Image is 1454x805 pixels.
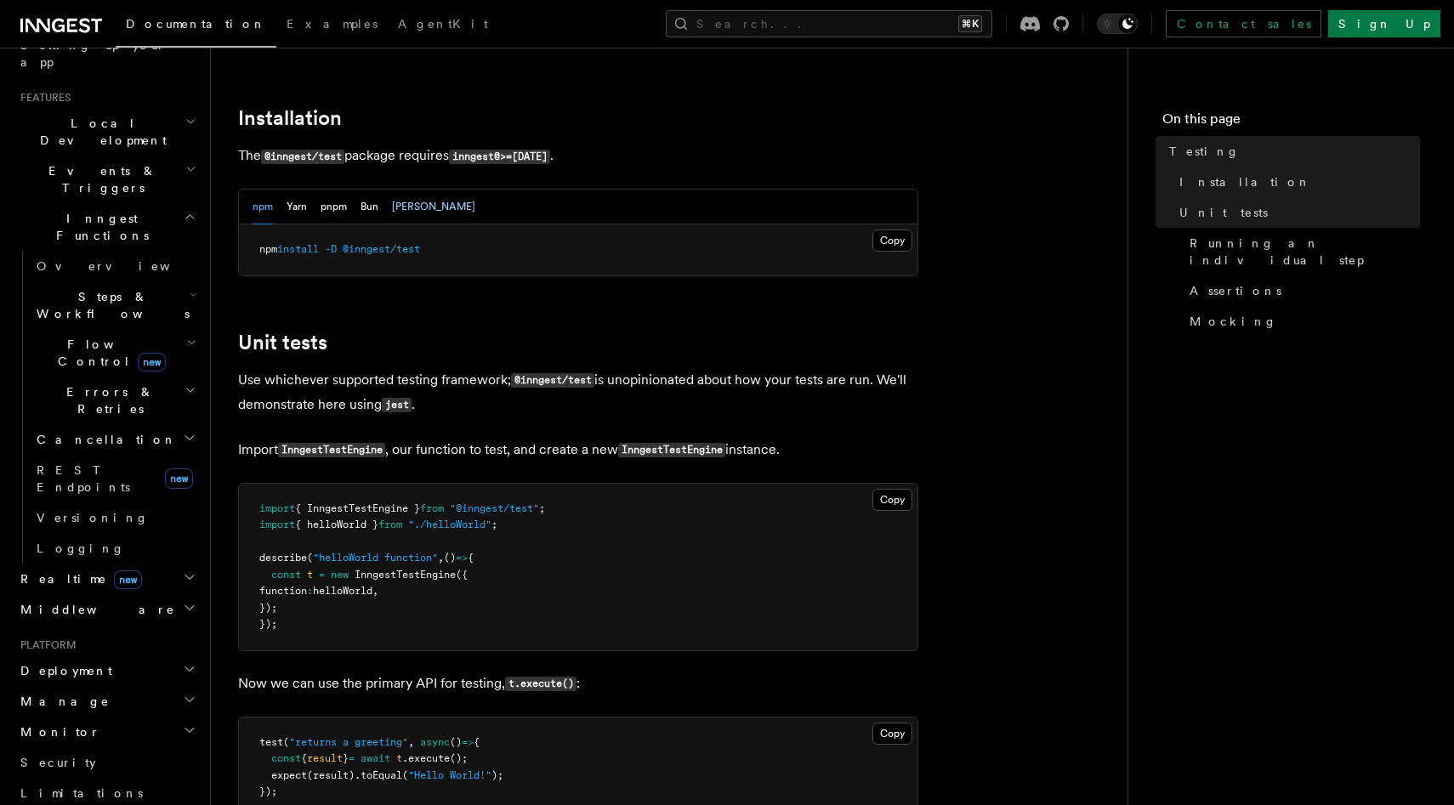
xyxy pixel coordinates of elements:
p: Import , our function to test, and create a new instance. [238,438,918,462]
span: function [259,585,307,597]
span: ({ [456,569,468,581]
span: result [307,752,343,764]
button: pnpm [321,190,347,224]
span: ); [491,769,503,781]
button: Bun [361,190,378,224]
button: npm [253,190,273,224]
span: "returns a greeting" [289,736,408,748]
span: expect [271,769,307,781]
span: test [259,736,283,748]
span: Overview [37,259,212,273]
button: Errors & Retries [30,377,200,424]
span: new [138,353,166,371]
span: async [420,736,450,748]
a: Installation [238,106,342,130]
span: Documentation [126,17,266,31]
span: Testing [1169,143,1240,160]
span: Examples [287,17,378,31]
span: "@inngest/test" [450,502,539,514]
a: Testing [1162,136,1420,167]
a: Documentation [116,5,276,48]
span: { InngestTestEngine } [295,502,420,514]
span: from [378,519,402,530]
span: : [307,585,313,597]
span: Features [14,91,71,105]
span: (result) [307,769,355,781]
span: { [468,552,474,564]
button: Deployment [14,655,200,686]
button: Copy [872,489,912,511]
span: ( [283,736,289,748]
span: Errors & Retries [30,383,185,417]
span: Manage [14,693,110,710]
span: = [349,752,355,764]
button: Events & Triggers [14,156,200,203]
span: ; [539,502,545,514]
span: () [444,552,456,564]
a: Contact sales [1166,10,1321,37]
button: Inngest Functions [14,203,200,251]
span: , [438,552,444,564]
span: "Hello World!" [408,769,491,781]
code: jest [382,398,412,412]
button: Realtimenew [14,564,200,594]
span: AgentKit [398,17,488,31]
span: t [396,752,402,764]
span: import [259,519,295,530]
a: Overview [30,251,200,281]
span: .execute [402,752,450,764]
span: .toEqual [355,769,402,781]
span: InngestTestEngine [355,569,456,581]
button: Flow Controlnew [30,329,200,377]
a: REST Endpointsnew [30,455,200,502]
span: Mocking [1190,313,1277,330]
p: Use whichever supported testing framework; is unopinionated about how your tests are run. We'll d... [238,368,918,417]
button: Search...⌘K [666,10,992,37]
span: Security [20,756,96,769]
span: Local Development [14,115,185,149]
a: Examples [276,5,388,46]
span: new [331,569,349,581]
span: { [474,736,480,748]
a: Unit tests [1173,197,1420,228]
span: new [114,570,142,589]
a: Logging [30,533,200,564]
span: Cancellation [30,431,177,448]
a: Sign Up [1328,10,1440,37]
code: InngestTestEngine [278,443,385,457]
span: Installation [1179,173,1311,190]
a: Setting up your app [14,30,200,77]
span: await [361,752,390,764]
h4: On this page [1162,109,1420,136]
span: REST Endpoints [37,463,130,494]
button: Copy [872,723,912,745]
a: Unit tests [238,331,327,354]
button: Toggle dark mode [1097,14,1138,34]
span: t [307,569,313,581]
span: import [259,502,295,514]
span: { helloWorld } [295,519,378,530]
button: [PERSON_NAME] [392,190,475,224]
span: Platform [14,638,77,652]
span: install [277,243,319,255]
span: Running an individual step [1190,235,1420,269]
span: }); [259,602,277,614]
span: @inngest/test [343,243,420,255]
code: InngestTestEngine [618,443,725,457]
span: Flow Control [30,336,187,370]
button: Copy [872,230,912,252]
button: Manage [14,686,200,717]
span: }); [259,785,277,797]
button: Cancellation [30,424,200,455]
span: Inngest Functions [14,210,184,244]
span: -D [325,243,337,255]
button: Steps & Workflows [30,281,200,329]
code: t.execute() [505,677,576,691]
span: => [456,552,468,564]
span: helloWorld [313,585,372,597]
button: Monitor [14,717,200,747]
kbd: ⌘K [958,15,982,32]
span: (); [450,752,468,764]
span: Realtime [14,570,142,587]
code: inngest@>=[DATE] [449,150,550,164]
